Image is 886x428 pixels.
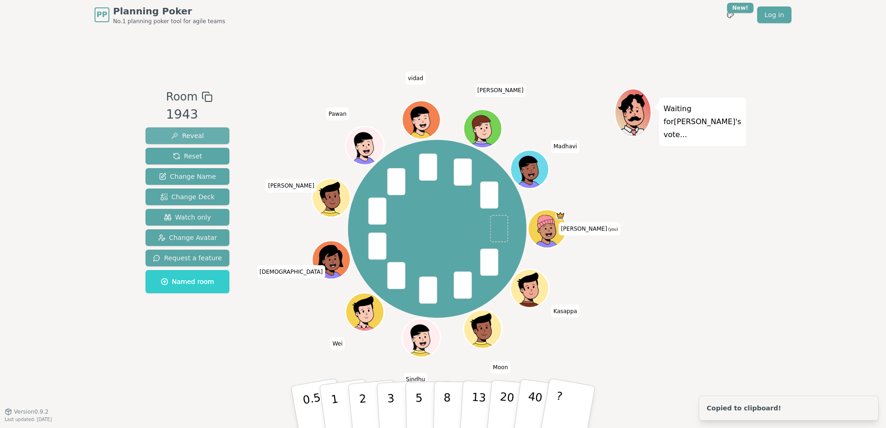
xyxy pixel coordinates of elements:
span: Click to change your name [491,361,511,374]
span: Change Avatar [158,233,217,242]
span: Click to change your name [475,84,526,97]
button: Version0.9.2 [5,408,49,415]
div: 1943 [166,105,212,124]
button: Request a feature [146,250,229,266]
span: Patrick is the host [556,211,565,220]
span: Click to change your name [326,107,349,120]
button: Click to change your avatar [529,211,565,247]
span: Click to change your name [404,373,427,386]
span: Click to change your name [257,265,325,278]
span: PP [96,9,107,20]
p: Waiting for [PERSON_NAME] 's vote... [664,102,741,141]
span: Planning Poker [113,5,225,18]
button: Change Name [146,168,229,185]
button: New! [722,6,739,23]
span: Click to change your name [551,140,579,153]
span: (you) [607,227,618,232]
span: No.1 planning poker tool for agile teams [113,18,225,25]
span: Change Name [159,172,216,181]
span: Last updated: [DATE] [5,417,52,422]
span: Click to change your name [558,222,620,235]
a: PPPlanning PokerNo.1 planning poker tool for agile teams [95,5,225,25]
div: Copied to clipboard! [707,403,781,413]
span: Room [166,88,197,105]
span: Click to change your name [330,337,345,350]
button: Watch only [146,209,229,226]
span: Version 0.9.2 [14,408,49,415]
span: Change Deck [160,192,215,201]
a: Log in [757,6,791,23]
button: Named room [146,270,229,293]
span: Reset [173,151,202,161]
span: Click to change your name [405,72,425,85]
span: Click to change your name [266,179,316,192]
span: Named room [161,277,214,286]
button: Change Deck [146,189,229,205]
span: Reveal [171,131,204,140]
button: Change Avatar [146,229,229,246]
div: New! [727,3,753,13]
span: Click to change your name [551,305,579,318]
button: Reset [146,148,229,164]
button: Reveal [146,127,229,144]
span: Watch only [164,213,211,222]
span: Request a feature [153,253,222,263]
